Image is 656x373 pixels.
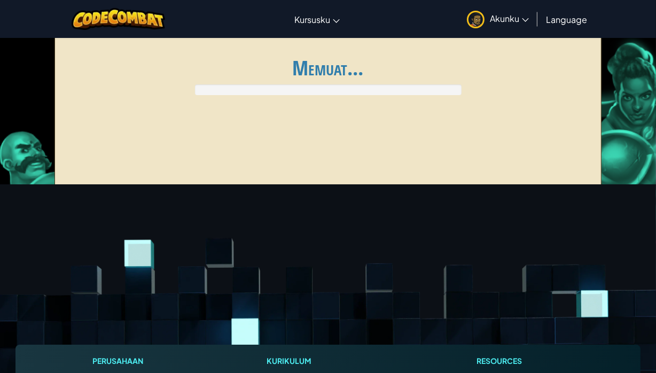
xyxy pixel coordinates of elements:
h1: Kurikulum [228,355,350,367]
span: Language [546,14,587,25]
img: avatar [467,11,485,28]
img: CodeCombat logo [72,8,165,30]
a: Language [541,5,592,34]
span: Kursusku [294,14,330,25]
a: Akunku [462,2,534,36]
h1: Memuat... [61,57,595,79]
h1: Resources [432,355,567,367]
span: Akunku [490,13,529,24]
h1: Perusahaan [89,355,146,367]
a: Kursusku [289,5,345,34]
